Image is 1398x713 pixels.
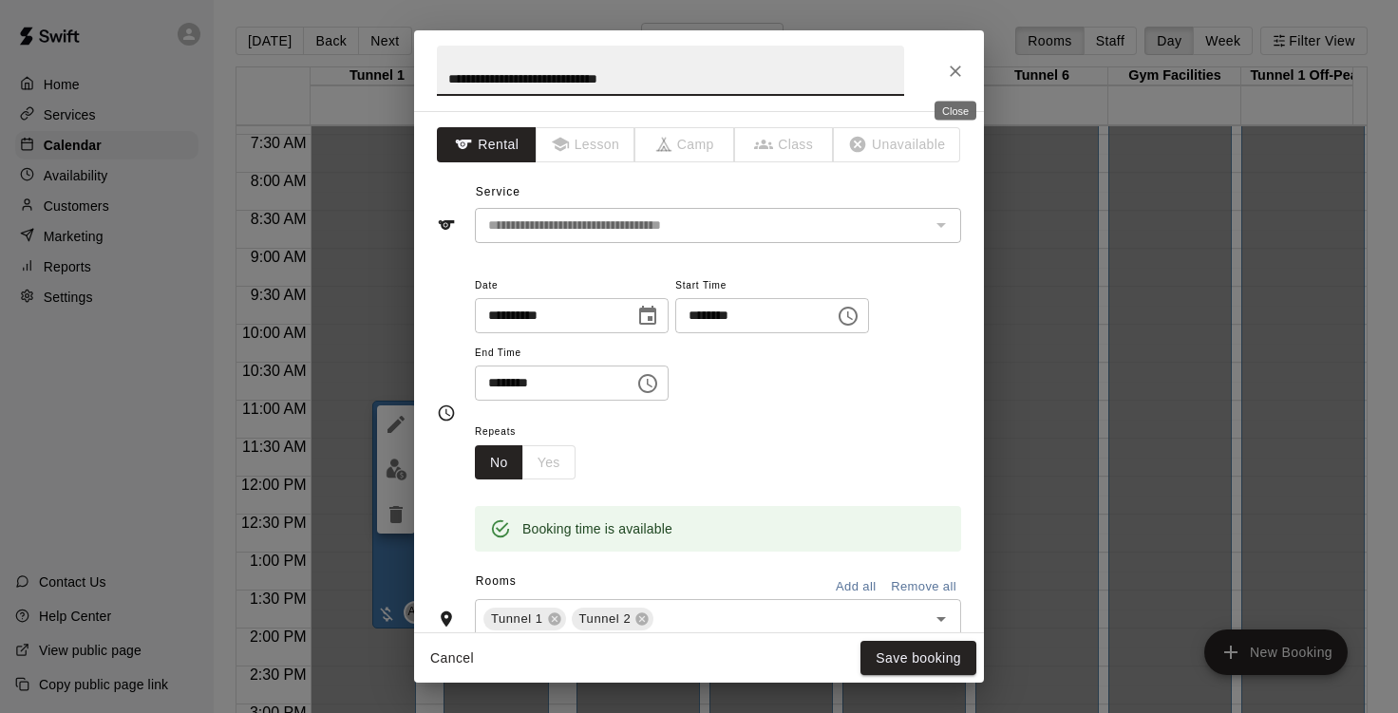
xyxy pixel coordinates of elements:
button: Cancel [422,641,482,676]
span: End Time [475,341,669,366]
span: The type of an existing booking cannot be changed [635,127,735,162]
span: Date [475,273,669,299]
div: Tunnel 1 [483,608,566,630]
span: The type of an existing booking cannot be changed [834,127,961,162]
svg: Rooms [437,610,456,629]
svg: Timing [437,403,456,422]
button: Close [938,54,973,88]
div: The service of an existing booking cannot be changed [475,208,961,243]
button: Choose time, selected time is 2:00 PM [629,365,667,403]
button: No [475,445,523,480]
div: Booking time is available [522,512,672,546]
button: Open [928,606,954,632]
span: The type of an existing booking cannot be changed [537,127,636,162]
span: Service [476,185,520,198]
span: Rooms [476,574,517,588]
button: Save booking [860,641,976,676]
span: Tunnel 2 [572,610,639,629]
button: Choose date, selected date is Aug 15, 2025 [629,297,667,335]
div: Close [935,102,976,121]
svg: Service [437,216,456,235]
button: Rental [437,127,537,162]
span: The type of an existing booking cannot be changed [735,127,835,162]
span: Tunnel 1 [483,610,551,629]
button: Add all [825,572,886,602]
span: Start Time [675,273,869,299]
span: Repeats [475,420,591,445]
button: Choose time, selected time is 11:00 AM [829,297,867,335]
div: Tunnel 2 [572,608,654,630]
div: outlined button group [475,445,576,480]
button: Remove all [886,572,961,602]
